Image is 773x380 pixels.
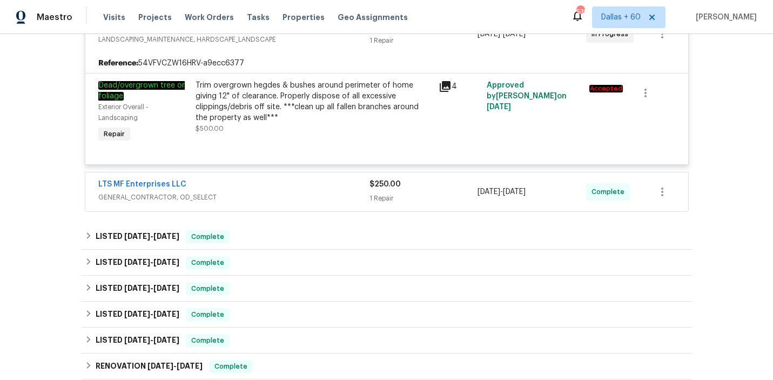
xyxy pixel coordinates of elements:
span: Complete [187,231,228,242]
div: LISTED [DATE]-[DATE]Complete [82,328,692,354]
h6: LISTED [96,308,179,321]
div: 535 [576,6,584,17]
span: GENERAL_CONTRACTOR, OD_SELECT [98,192,369,203]
em: Dead/overgrown tree or foliage [98,81,185,101]
div: LISTED [DATE]-[DATE]Complete [82,250,692,276]
span: - [124,310,179,318]
span: [DATE] [478,30,500,38]
span: Complete [591,186,629,197]
em: Accepted [589,85,623,92]
span: [DATE] [153,310,179,318]
h6: LISTED [96,334,179,347]
span: - [124,284,179,292]
span: [DATE] [503,188,526,196]
span: Properties [283,12,325,23]
span: - [124,232,179,240]
span: Complete [187,309,228,320]
div: LISTED [DATE]-[DATE]Complete [82,276,692,302]
div: RENOVATION [DATE]-[DATE]Complete [82,354,692,379]
a: LTS MF Enterprises LLC [98,181,186,188]
span: [DATE] [153,258,179,266]
span: Complete [210,361,252,372]
span: [DATE] [124,232,150,240]
span: Complete [187,257,228,268]
div: LISTED [DATE]-[DATE]Complete [82,224,692,250]
span: $500.00 [196,125,224,132]
span: [DATE] [153,284,179,292]
span: - [147,362,203,370]
span: Exterior Overall - Landscaping [98,104,149,121]
h6: RENOVATION [96,360,203,373]
span: $250.00 [369,181,401,188]
div: 1 Repair [369,35,478,46]
span: [DATE] [153,232,179,240]
span: Approved by [PERSON_NAME] on [487,82,567,111]
div: 1 Repair [369,193,478,204]
span: [DATE] [478,188,500,196]
span: [DATE] [124,284,150,292]
span: [PERSON_NAME] [691,12,757,23]
span: Complete [187,335,228,346]
span: - [478,29,526,39]
b: Reference: [98,58,138,69]
span: Geo Assignments [338,12,408,23]
div: LISTED [DATE]-[DATE]Complete [82,302,692,328]
span: Tasks [247,14,270,21]
div: 54VFVCZW16HRV-a9ecc6377 [85,54,688,73]
span: Dallas + 60 [601,12,641,23]
div: Trim overgrown hegdes & bushes around perimeter of home giving 12" of clearance. Properly dispose... [196,80,432,123]
span: Projects [138,12,172,23]
span: - [124,336,179,344]
span: [DATE] [487,103,511,111]
h6: LISTED [96,282,179,295]
span: [DATE] [124,336,150,344]
span: Visits [103,12,125,23]
span: In Progress [591,29,633,39]
span: [DATE] [124,258,150,266]
span: [DATE] [503,30,526,38]
span: Complete [187,283,228,294]
span: Maestro [37,12,72,23]
span: Repair [99,129,129,139]
span: [DATE] [124,310,150,318]
h6: LISTED [96,230,179,243]
span: [DATE] [147,362,173,370]
span: [DATE] [153,336,179,344]
span: - [124,258,179,266]
h6: LISTED [96,256,179,269]
span: [DATE] [177,362,203,370]
span: LANDSCAPING_MAINTENANCE, HARDSCAPE_LANDSCAPE [98,34,369,45]
span: Work Orders [185,12,234,23]
span: - [478,186,526,197]
div: 4 [439,80,481,93]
